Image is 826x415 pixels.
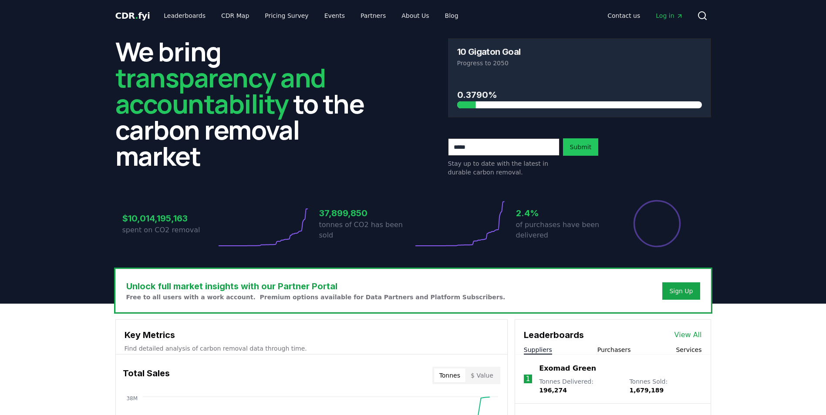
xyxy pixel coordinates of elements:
[135,10,138,21] span: .
[669,287,693,295] a: Sign Up
[600,8,647,23] a: Contact us
[354,8,393,23] a: Partners
[516,207,610,220] h3: 2.4%
[115,38,378,169] h2: We bring to the carbon removal market
[539,377,620,395] p: Tonnes Delivered :
[597,345,631,354] button: Purchasers
[629,387,664,394] span: 1,679,189
[633,199,681,248] div: Percentage of sales delivered
[394,8,436,23] a: About Us
[649,8,690,23] a: Log in
[126,293,506,301] p: Free to all users with a work account. Premium options available for Data Partners and Platform S...
[600,8,690,23] nav: Main
[662,282,700,300] button: Sign Up
[319,207,413,220] h3: 37,899,850
[157,8,212,23] a: Leaderboards
[122,212,216,225] h3: $10,014,195,163
[563,138,599,156] button: Submit
[524,328,584,341] h3: Leaderboards
[125,344,499,353] p: Find detailed analysis of carbon removal data through time.
[457,59,702,67] p: Progress to 2050
[676,345,701,354] button: Services
[539,363,596,374] a: Exomad Green
[656,11,683,20] span: Log in
[524,345,552,354] button: Suppliers
[126,280,506,293] h3: Unlock full market insights with our Partner Portal
[115,10,150,22] a: CDR.fyi
[122,225,216,235] p: spent on CO2 removal
[438,8,465,23] a: Blog
[125,328,499,341] h3: Key Metrics
[539,387,567,394] span: 196,274
[629,377,701,395] p: Tonnes Sold :
[214,8,256,23] a: CDR Map
[115,10,150,21] span: CDR fyi
[115,60,326,121] span: transparency and accountability
[319,220,413,241] p: tonnes of CO2 has been sold
[674,330,702,340] a: View All
[465,368,499,382] button: $ Value
[317,8,352,23] a: Events
[516,220,610,241] p: of purchases have been delivered
[434,368,465,382] button: Tonnes
[123,367,170,384] h3: Total Sales
[157,8,465,23] nav: Main
[448,159,560,177] p: Stay up to date with the latest in durable carbon removal.
[457,47,521,56] h3: 10 Gigaton Goal
[457,88,702,101] h3: 0.3790%
[258,8,315,23] a: Pricing Survey
[526,374,530,384] p: 1
[126,395,138,402] tspan: 38M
